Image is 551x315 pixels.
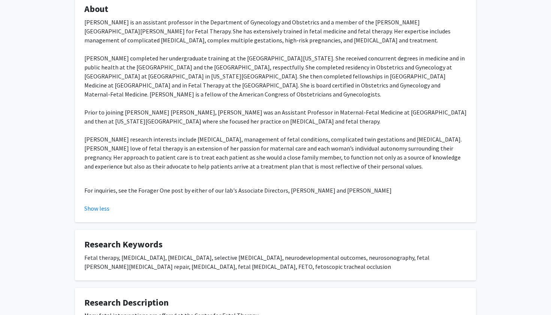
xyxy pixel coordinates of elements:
[84,204,109,213] button: Show less
[84,18,467,171] p: [PERSON_NAME] is an assistant professor in the Department of Gynecology and Obstetrics and a memb...
[6,281,32,309] iframe: Chat
[84,186,467,195] p: For inquiries, see the Forager One post by either of our lab's Associate Directors, [PERSON_NAME]...
[84,253,467,271] div: Fetal therapy, [MEDICAL_DATA], [MEDICAL_DATA], selective [MEDICAL_DATA], neurodevelopmental outco...
[84,239,467,250] h4: Research Keywords
[84,297,467,308] h4: Research Description
[84,4,467,15] h4: About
